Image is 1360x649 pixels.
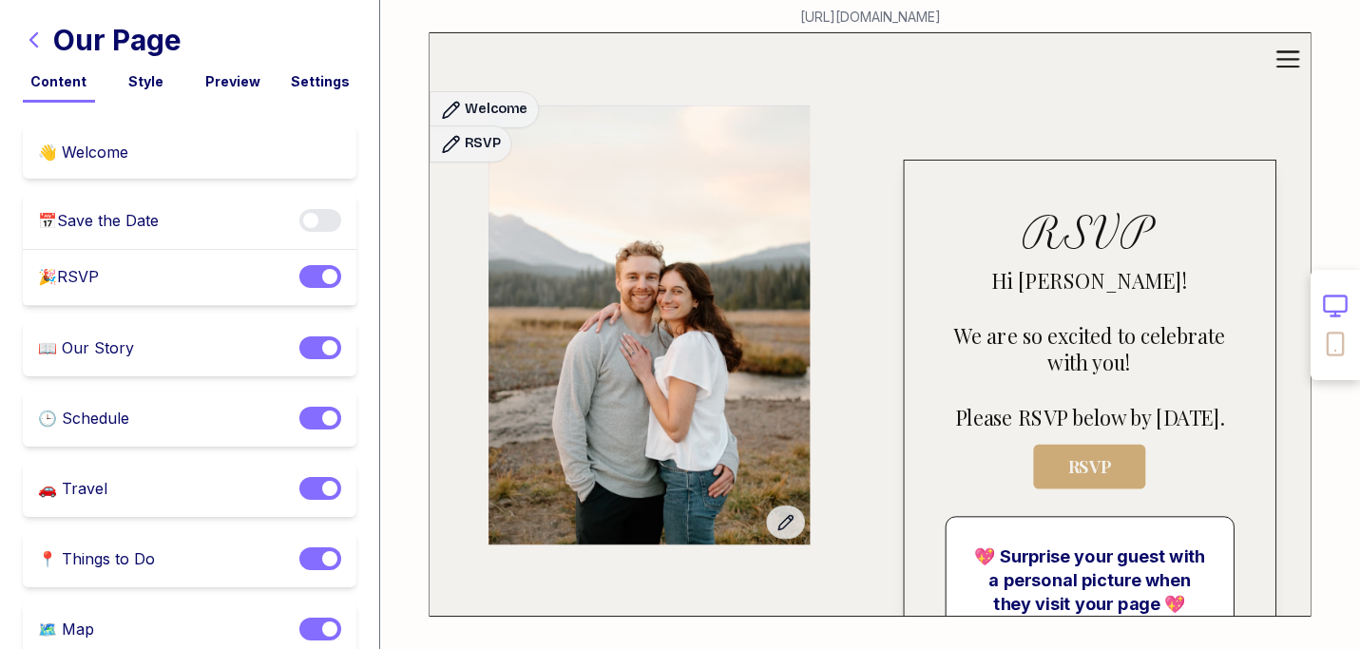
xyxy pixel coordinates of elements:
div: 🕒 Schedule [38,407,129,431]
button: RSVP [1034,445,1146,489]
span: Welcome [465,100,528,121]
span: RSVP [1047,455,1132,478]
div: 🗺️ Map [38,618,94,642]
div: Hi [PERSON_NAME]! We are so excited to celebrate with you! Please RSVP below by [DATE]. [946,267,1235,431]
div: 📅 Save the Date [38,209,159,234]
span: RSVP [465,134,501,155]
div: Settings [284,72,356,91]
div: Preview [198,72,270,91]
div: 💖 Surprise your guest with a personal picture when they visit your page 💖 [974,544,1207,617]
div: Content [23,72,95,91]
div: 🎉 RSVP [38,265,99,290]
button: Welcome [430,91,539,128]
h1: RSVP [1023,212,1157,253]
div: Style [110,72,182,91]
h1: Our Page [53,23,182,57]
div: 📍 Things to Do [38,547,155,572]
button: RSVP [430,125,511,162]
img: Image [488,105,811,588]
div: 📖 Our Story [38,336,134,361]
div: 🚗 Travel [38,477,107,502]
div: 👋 Welcome [38,141,128,163]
